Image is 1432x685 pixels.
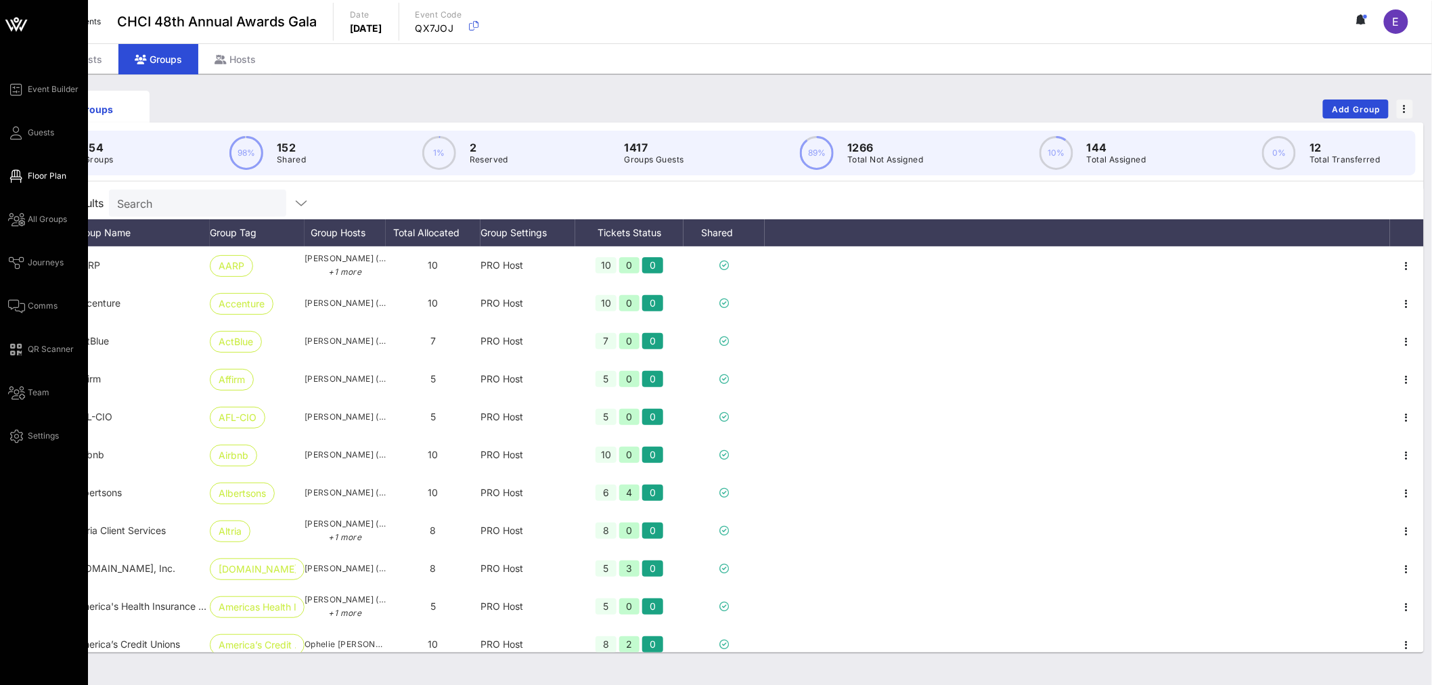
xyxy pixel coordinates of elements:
[219,559,296,579] span: [DOMAIN_NAME], Inc.
[28,300,58,312] span: Comms
[74,297,120,309] span: Accenture
[28,83,79,95] span: Event Builder
[74,600,249,612] span: America's Health Insurance Plan (AHIP)
[1332,104,1381,114] span: Add Group
[428,449,439,460] span: 10
[642,409,663,425] div: 0
[642,295,663,311] div: 0
[28,170,66,182] span: Floor Plan
[619,295,640,311] div: 0
[480,322,575,360] div: PRO Host
[642,523,663,539] div: 0
[198,44,272,74] div: Hosts
[847,139,923,156] p: 1266
[619,257,640,273] div: 0
[305,638,386,651] span: Ophelie [PERSON_NAME] ([EMAIL_ADDRESS][DOMAIN_NAME])
[1384,9,1408,34] div: E
[480,512,575,550] div: PRO Host
[619,523,640,539] div: 0
[1393,15,1400,28] span: E
[480,474,575,512] div: PRO Host
[625,153,684,167] p: Groups Guests
[847,153,923,167] p: Total Not Assigned
[8,255,64,271] a: Journeys
[74,335,109,347] span: ActBlue
[74,638,180,650] span: America’s Credit Unions
[430,562,437,574] span: 8
[619,485,640,501] div: 4
[305,372,386,386] span: [PERSON_NAME] ([PERSON_NAME][EMAIL_ADDRESS][PERSON_NAME][DOMAIN_NAME])
[84,139,113,156] p: 154
[219,332,253,352] span: ActBlue
[305,562,386,575] span: [PERSON_NAME] ([PERSON_NAME][EMAIL_ADDRESS][DOMAIN_NAME])
[1310,153,1381,167] p: Total Transferred
[428,638,439,650] span: 10
[619,409,640,425] div: 0
[28,343,74,355] span: QR Scanner
[219,294,265,314] span: Accenture
[480,284,575,322] div: PRO Host
[480,398,575,436] div: PRO Host
[117,12,317,32] span: CHCI 48th Annual Awards Gala
[480,219,575,246] div: Group Settings
[118,44,198,74] div: Groups
[305,265,386,279] p: +1 more
[619,371,640,387] div: 0
[480,625,575,663] div: PRO Host
[430,600,436,612] span: 5
[74,449,104,460] span: Airbnb
[625,139,684,156] p: 1417
[642,636,663,653] div: 0
[480,246,575,284] div: PRO Host
[386,219,480,246] div: Total Allocated
[305,410,386,424] span: [PERSON_NAME] ([EMAIL_ADDRESS][DOMAIN_NAME])
[219,445,248,466] span: Airbnb
[305,593,386,620] span: [PERSON_NAME] ([EMAIL_ADDRESS][DOMAIN_NAME])
[8,125,54,141] a: Guests
[28,257,64,269] span: Journeys
[305,296,386,310] span: [PERSON_NAME] ([PERSON_NAME][EMAIL_ADDRESS][PERSON_NAME][DOMAIN_NAME])
[596,636,617,653] div: 8
[470,139,508,156] p: 2
[8,168,66,184] a: Floor Plan
[428,297,439,309] span: 10
[480,588,575,625] div: PRO Host
[219,407,256,428] span: AFL-CIO
[428,259,439,271] span: 10
[428,487,439,498] span: 10
[575,219,684,246] div: Tickets Status
[619,333,640,349] div: 0
[480,436,575,474] div: PRO Host
[619,598,640,615] div: 0
[305,252,386,279] span: [PERSON_NAME] ([EMAIL_ADDRESS][DOMAIN_NAME])
[1310,139,1381,156] p: 12
[219,370,245,390] span: Affirm
[430,373,436,384] span: 5
[8,428,59,444] a: Settings
[596,257,617,273] div: 10
[480,360,575,398] div: PRO Host
[8,384,49,401] a: Team
[8,298,58,314] a: Comms
[305,219,386,246] div: Group Hosts
[430,411,436,422] span: 5
[305,606,386,620] p: +1 more
[596,560,617,577] div: 5
[305,486,386,500] span: [PERSON_NAME] ([EMAIL_ADDRESS][PERSON_NAME][DOMAIN_NAME])
[642,598,663,615] div: 0
[8,81,79,97] a: Event Builder
[430,525,437,536] span: 8
[28,386,49,399] span: Team
[219,521,242,542] span: Altria
[416,8,462,22] p: Event Code
[74,525,166,536] span: Altria Client Services
[305,334,386,348] span: [PERSON_NAME] ([EMAIL_ADDRESS][DOMAIN_NAME])
[1323,100,1389,118] button: Add Group
[51,102,139,116] div: Groups
[619,560,640,577] div: 3
[596,447,617,463] div: 10
[28,127,54,139] span: Guests
[28,430,59,442] span: Settings
[8,341,74,357] a: QR Scanner
[642,447,663,463] div: 0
